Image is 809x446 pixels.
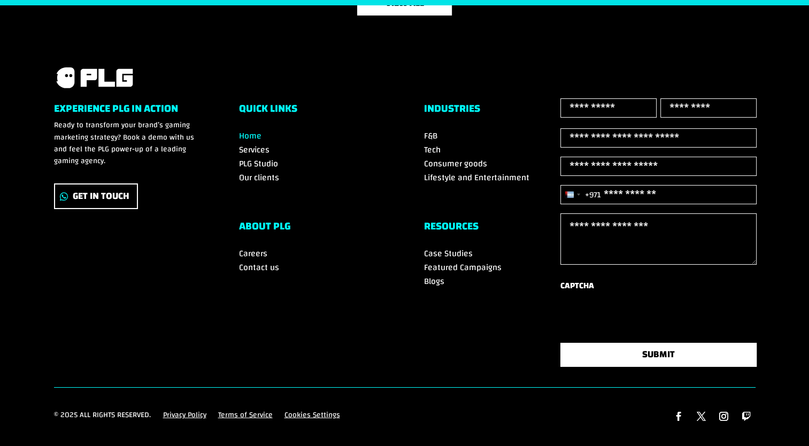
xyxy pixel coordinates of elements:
h6: Quick Links [239,103,386,119]
a: Contact us [239,259,279,275]
a: Careers [239,245,267,262]
a: Services [239,142,269,158]
a: PLG Studio [239,156,278,172]
a: Our clients [239,170,279,186]
label: CAPTCHA [560,279,594,293]
button: Selected country [561,186,601,204]
div: +971 [585,188,601,202]
h6: Experience PLG in Action [54,103,201,119]
a: Featured Campaigns [424,259,502,275]
a: Home [239,128,261,144]
a: Terms of Service [218,409,273,426]
a: Cookies Settings [284,409,340,426]
a: Follow on Facebook [669,407,688,426]
h6: RESOURCES [424,221,571,237]
a: Case Studies [424,245,473,262]
button: SUBMIT [560,343,757,367]
a: Follow on Twitch [737,407,755,426]
a: Get In Touch [54,183,138,210]
h6: Industries [424,103,571,119]
h6: ABOUT PLG [239,221,386,237]
a: Privacy Policy [163,409,206,426]
iframe: reCAPTCHA [560,298,723,340]
a: PLG [54,66,134,90]
a: Lifestyle and Entertainment [424,170,529,186]
a: Blogs [424,273,444,289]
img: PLG logo [54,66,134,90]
p: © 2025 All rights reserved. [54,409,151,421]
a: Follow on X [692,407,710,426]
a: Follow on Instagram [714,407,733,426]
p: Ready to transform your brand’s gaming marketing strategy? Book a demo with us and feel the PLG p... [54,119,201,167]
iframe: Chat Widget [756,395,809,446]
a: Consumer goods [424,156,487,172]
a: F&B [424,128,437,144]
a: Tech [424,142,441,158]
